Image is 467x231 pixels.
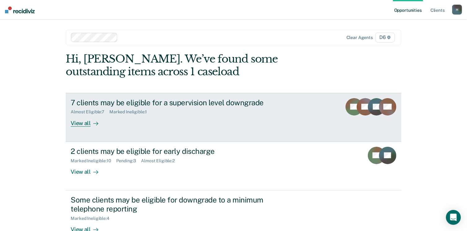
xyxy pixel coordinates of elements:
a: 7 clients may be eligible for a supervision level downgradeAlmost Eligible:7Marked Ineligible:1Vi... [66,93,401,142]
div: Pending : 3 [116,158,141,163]
div: Marked Ineligible : 4 [71,216,114,221]
div: Marked Ineligible : 1 [109,109,152,115]
span: D6 [375,33,395,42]
div: 7 clients may be eligible for a supervision level downgrade [71,98,288,107]
div: View all [71,163,105,175]
a: 2 clients may be eligible for early dischargeMarked Ineligible:10Pending:3Almost Eligible:2View all [66,142,401,190]
div: Almost Eligible : 7 [71,109,109,115]
div: 2 clients may be eligible for early discharge [71,147,288,156]
div: Almost Eligible : 2 [141,158,180,163]
div: Marked Ineligible : 10 [71,158,116,163]
img: Recidiviz [5,7,35,13]
div: Open Intercom Messenger [446,210,461,225]
div: Hi, [PERSON_NAME]. We’ve found some outstanding items across 1 caseload [66,53,334,78]
div: View all [71,115,105,127]
button: H [452,5,462,15]
div: Some clients may be eligible for downgrade to a minimum telephone reporting [71,195,288,213]
div: Clear agents [346,35,373,40]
